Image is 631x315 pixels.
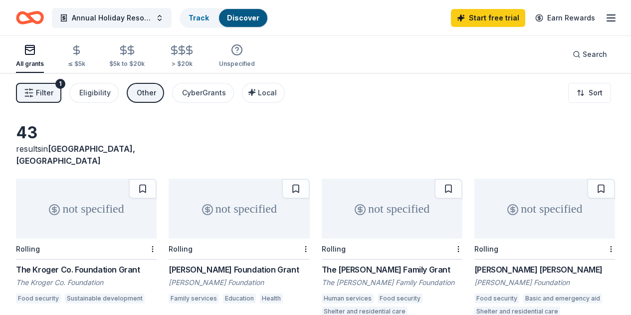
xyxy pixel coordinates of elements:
a: Earn Rewards [529,9,601,27]
div: not specified [169,179,309,239]
span: Search [583,48,607,60]
button: ≤ $5k [68,40,85,73]
div: [PERSON_NAME] Foundation [474,278,615,288]
button: Filter1 [16,83,61,103]
a: not specifiedRollingThe Kroger Co. Foundation GrantThe Kroger Co. FoundationFood securitySustaina... [16,179,157,307]
div: Other [137,87,156,99]
button: TrackDiscover [180,8,268,28]
div: [PERSON_NAME] Foundation [169,278,309,288]
div: Health [260,294,283,304]
div: Sustainable development [65,294,145,304]
div: Basic and emergency aid [523,294,602,304]
div: Human services [322,294,374,304]
div: 1 [55,79,65,89]
div: The [PERSON_NAME] Family Grant [322,264,462,276]
a: not specifiedRolling[PERSON_NAME] Foundation Grant[PERSON_NAME] FoundationFamily servicesEducatio... [169,179,309,307]
div: CyberGrants [182,87,226,99]
button: $5k to $20k [109,40,145,73]
div: results [16,143,157,167]
div: Food security [16,294,61,304]
button: > $20k [169,40,195,73]
div: The [PERSON_NAME] Family Foundation [322,278,462,288]
a: Track [189,13,209,22]
a: Start free trial [451,9,525,27]
div: The Kroger Co. Foundation [16,278,157,288]
div: > $20k [169,60,195,68]
button: Sort [568,83,611,103]
div: Food security [378,294,422,304]
div: Rolling [474,245,498,253]
span: Sort [589,87,603,99]
button: Other [127,83,164,103]
span: in [16,144,135,166]
div: not specified [16,179,157,239]
div: not specified [474,179,615,239]
div: All grants [16,60,44,68]
button: Eligibility [69,83,119,103]
div: Family services [169,294,219,304]
div: ≤ $5k [68,60,85,68]
div: [PERSON_NAME] [PERSON_NAME] [474,264,615,276]
div: not specified [322,179,462,239]
div: Food security [474,294,519,304]
div: Education [223,294,256,304]
div: $5k to $20k [109,60,145,68]
button: CyberGrants [172,83,234,103]
span: [GEOGRAPHIC_DATA], [GEOGRAPHIC_DATA] [16,144,135,166]
a: Discover [227,13,259,22]
div: Rolling [16,245,40,253]
span: Filter [36,87,53,99]
a: Home [16,6,44,29]
div: [PERSON_NAME] Foundation Grant [169,264,309,276]
div: Unspecified [219,60,255,68]
button: Local [242,83,285,103]
button: Unspecified [219,40,255,73]
span: Local [258,88,277,97]
button: Search [565,44,615,64]
span: Annual Holiday Resource Distribution [72,12,152,24]
div: Rolling [169,245,193,253]
div: 43 [16,123,157,143]
div: Eligibility [79,87,111,99]
button: Annual Holiday Resource Distribution [52,8,172,28]
div: Rolling [322,245,346,253]
div: The Kroger Co. Foundation Grant [16,264,157,276]
button: All grants [16,40,44,73]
